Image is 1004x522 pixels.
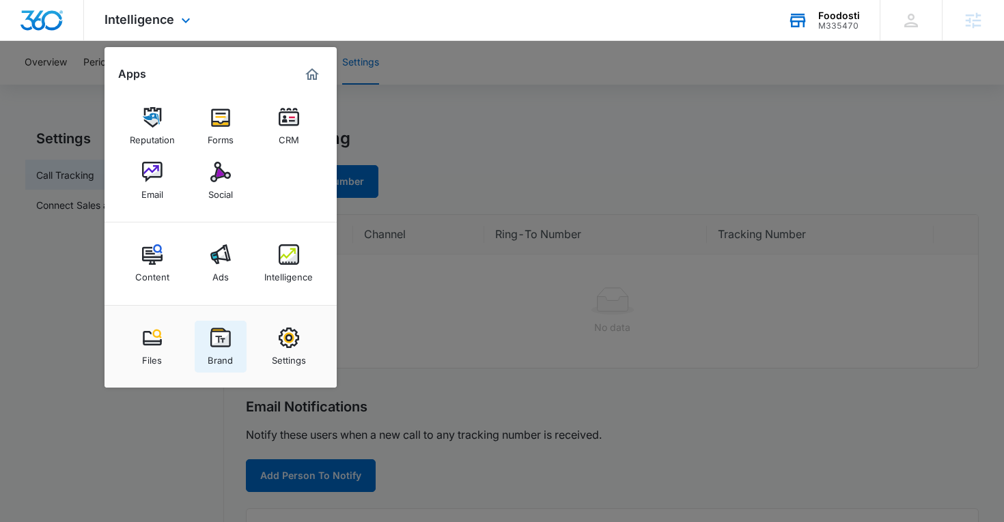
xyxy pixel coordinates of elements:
span: Intelligence [104,12,174,27]
a: Email [126,155,178,207]
h2: Apps [118,68,146,81]
a: Social [195,155,247,207]
a: Intelligence [263,237,315,289]
div: Files [142,348,162,366]
a: Reputation [126,100,178,152]
div: Settings [272,348,306,366]
div: Forms [208,128,234,145]
div: Email [141,182,163,200]
div: Reputation [130,128,175,145]
div: Ads [212,265,229,282]
a: Brand [195,321,247,373]
a: Marketing 360® Dashboard [301,63,323,85]
div: CRM [279,128,299,145]
div: account name [818,10,860,21]
div: Brand [208,348,233,366]
div: Social [208,182,233,200]
a: CRM [263,100,315,152]
div: account id [818,21,860,31]
a: Files [126,321,178,373]
div: Intelligence [264,265,313,282]
a: Forms [195,100,247,152]
div: Content [135,265,169,282]
a: Content [126,237,178,289]
a: Settings [263,321,315,373]
a: Ads [195,237,247,289]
